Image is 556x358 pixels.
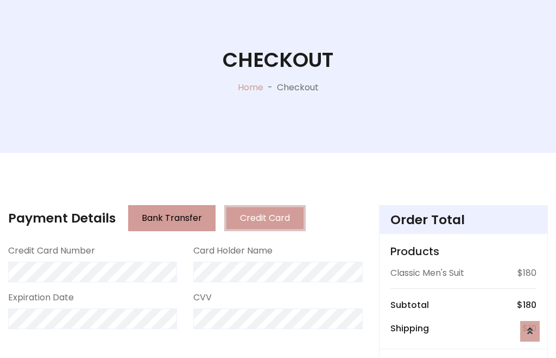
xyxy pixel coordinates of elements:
label: CVV [193,291,212,304]
p: Checkout [277,81,319,94]
p: Classic Men's Suit [390,267,464,280]
h5: Products [390,245,536,258]
label: Credit Card Number [8,244,95,257]
button: Bank Transfer [128,205,216,231]
span: 180 [523,299,536,311]
h6: Subtotal [390,300,429,310]
button: Credit Card [224,205,306,231]
label: Card Holder Name [193,244,273,257]
a: Home [238,81,263,94]
h1: Checkout [223,48,333,72]
h6: Shipping [390,323,429,334]
h4: Order Total [390,212,536,227]
h6: $ [517,300,536,310]
p: $180 [517,267,536,280]
label: Expiration Date [8,291,74,304]
h4: Payment Details [8,211,116,226]
p: - [263,81,277,94]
